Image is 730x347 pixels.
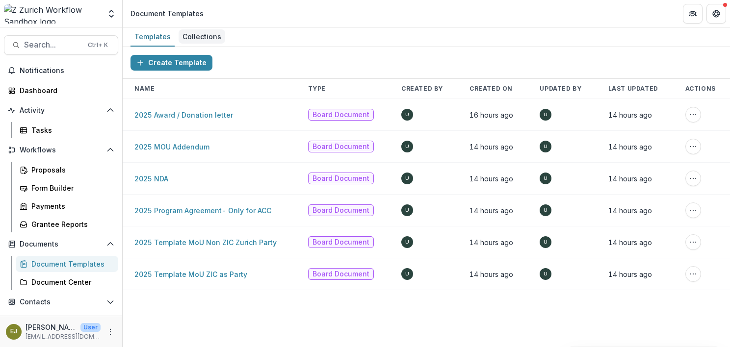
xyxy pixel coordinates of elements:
button: Search... [4,35,118,55]
span: Workflows [20,146,103,154]
div: Unknown [544,112,547,117]
div: Unknown [405,176,409,181]
span: Board Document [313,270,369,278]
span: Board Document [313,206,369,215]
button: More Action [685,266,701,282]
a: 2025 Template MoU Non ZIC Zurich Party [134,238,277,247]
span: 16 hours ago [469,111,513,119]
a: Form Builder [16,180,118,196]
p: User [80,323,101,332]
div: Proposals [31,165,110,175]
span: 14 hours ago [608,206,652,215]
a: Collections [179,27,225,47]
button: More Action [685,234,701,250]
span: Board Document [313,111,369,119]
span: Activity [20,106,103,115]
div: Templates [130,29,175,44]
span: Contacts [20,298,103,306]
div: Emelie Jutblad [10,328,17,335]
span: 14 hours ago [608,143,652,151]
div: Unknown [544,240,547,245]
button: Open Documents [4,236,118,252]
button: Get Help [706,4,726,24]
span: Board Document [313,238,369,247]
div: Unknown [405,144,409,149]
a: Document Center [16,274,118,290]
span: 14 hours ago [608,174,652,183]
img: Z Zurich Workflow Sandbox logo [4,4,101,24]
a: Proposals [16,162,118,178]
div: Ctrl + K [86,40,110,50]
button: More Action [685,202,701,218]
button: Notifications [4,63,118,78]
th: Created On [458,79,528,99]
th: Updated By [528,79,596,99]
div: Unknown [544,144,547,149]
div: Unknown [544,272,547,276]
div: Unknown [405,112,409,117]
div: Dashboard [20,85,110,96]
p: [EMAIL_ADDRESS][DOMAIN_NAME] [26,332,101,341]
div: Payments [31,201,110,211]
span: Notifications [20,67,114,75]
a: Grantee Reports [16,216,118,232]
a: Dashboard [4,82,118,99]
span: 14 hours ago [469,270,513,278]
div: Document Templates [31,259,110,269]
div: Unknown [544,208,547,213]
span: 14 hours ago [608,111,652,119]
a: Tasks [16,122,118,138]
span: 14 hours ago [469,143,513,151]
div: Grantee Reports [31,219,110,229]
button: More Action [685,171,701,186]
button: More [104,326,116,338]
a: 2025 Program Agreement- Only for ACC [134,206,271,215]
span: Documents [20,240,103,248]
div: Unknown [405,240,409,245]
button: More Action [685,139,701,154]
span: Board Document [313,174,369,183]
a: Templates [130,27,175,47]
a: 2025 NDA [134,174,168,183]
div: Collections [179,29,225,44]
div: Document Center [31,277,110,287]
span: 14 hours ago [469,174,513,183]
button: More Action [685,107,701,123]
a: Document Templates [16,256,118,272]
div: Unknown [544,176,547,181]
button: Create Template [130,55,212,71]
nav: breadcrumb [127,6,208,21]
a: 2025 Award / Donation letter [134,111,233,119]
span: 14 hours ago [608,238,652,247]
span: Board Document [313,143,369,151]
a: 2025 MOU Addendum [134,143,209,151]
a: 2025 Template MoU ZIC as Party [134,270,247,278]
div: Document Templates [130,8,204,19]
button: Open entity switcher [104,4,118,24]
div: Unknown [405,208,409,213]
button: Open Contacts [4,294,118,310]
span: 14 hours ago [608,270,652,278]
div: Unknown [405,272,409,276]
button: Partners [683,4,703,24]
button: Open Workflows [4,142,118,158]
p: [PERSON_NAME] [26,322,77,332]
button: Open Activity [4,102,118,118]
th: Last Updated [597,79,674,99]
div: Form Builder [31,183,110,193]
span: 14 hours ago [469,238,513,247]
div: Tasks [31,125,110,135]
th: Created By [390,79,458,99]
th: Actions [674,79,730,99]
span: 14 hours ago [469,206,513,215]
span: Search... [24,40,82,50]
th: Name [123,79,296,99]
a: Payments [16,198,118,214]
th: Type [296,79,390,99]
